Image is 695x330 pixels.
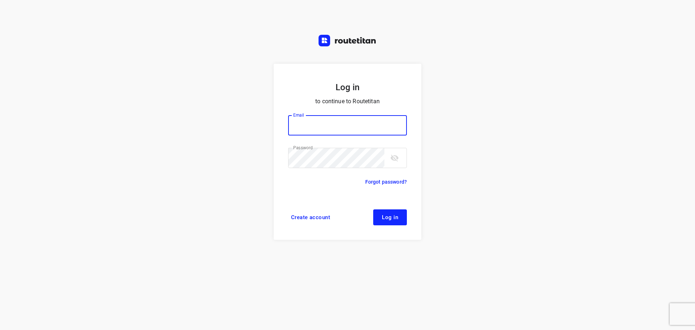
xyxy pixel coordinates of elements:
[387,151,402,165] button: toggle password visibility
[365,177,407,186] a: Forgot password?
[319,35,376,46] img: Routetitan
[373,209,407,225] button: Log in
[319,35,376,48] a: Routetitan
[291,214,330,220] span: Create account
[288,96,407,106] p: to continue to Routetitan
[288,81,407,93] h5: Log in
[288,209,333,225] a: Create account
[382,214,398,220] span: Log in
